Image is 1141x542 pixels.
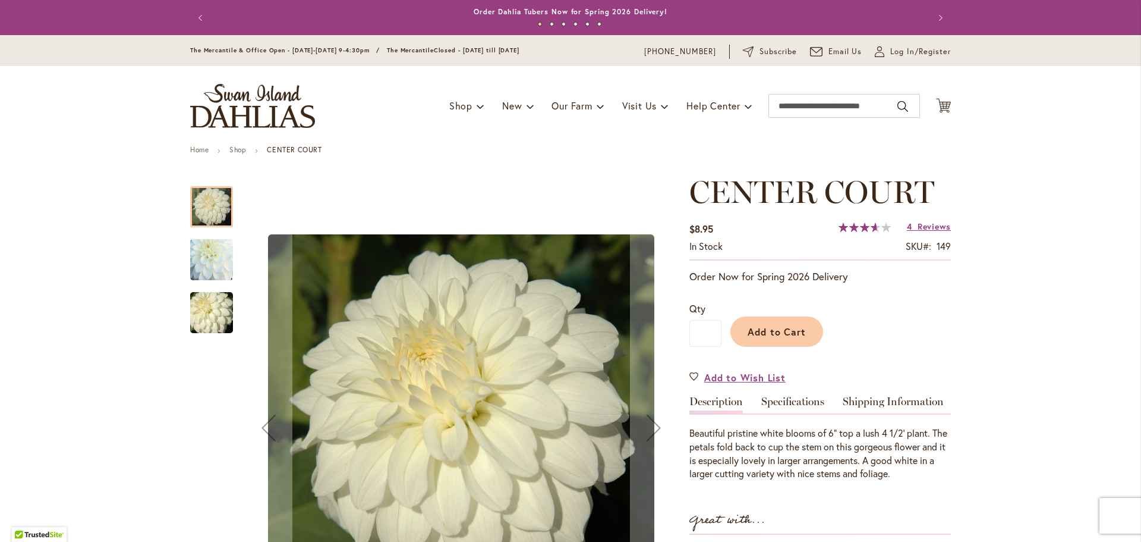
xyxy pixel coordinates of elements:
button: 1 of 6 [538,22,542,26]
a: Order Dahlia Tubers Now for Spring 2026 Delivery! [474,7,667,16]
button: 5 of 6 [585,22,590,26]
div: Availability [689,240,723,253]
span: Help Center [686,99,740,112]
button: Next [927,6,951,30]
span: Add to Cart [748,325,806,338]
a: Specifications [761,396,824,413]
span: Reviews [918,221,951,232]
strong: Great with... [689,510,765,530]
img: CENTER COURT [169,219,254,301]
div: CENTER COURT [190,227,245,280]
a: Description [689,396,743,413]
a: Shop [229,145,246,154]
span: $8.95 [689,223,713,235]
span: Subscribe [759,46,797,58]
span: Log In/Register [890,46,951,58]
span: Email Us [828,46,862,58]
button: 2 of 6 [550,22,554,26]
span: Shop [449,99,472,112]
span: Closed - [DATE] till [DATE] [434,46,519,54]
a: Add to Wish List [689,371,786,384]
img: CENTER COURT [169,284,254,342]
p: Order Now for Spring 2026 Delivery [689,270,951,284]
a: Subscribe [743,46,797,58]
a: Email Us [810,46,862,58]
a: Log In/Register [875,46,951,58]
div: 149 [937,240,951,253]
span: New [502,99,522,112]
div: 73% [839,223,891,232]
button: Previous [190,6,214,30]
a: store logo [190,84,315,128]
a: Home [190,145,209,154]
span: Visit Us [622,99,657,112]
div: Detailed Product Info [689,396,951,481]
span: CENTER COURT [689,173,934,211]
div: CENTER COURT [190,174,245,227]
a: [PHONE_NUMBER] [644,46,716,58]
button: 6 of 6 [597,22,601,26]
iframe: Launch Accessibility Center [9,500,42,533]
div: CENTER COURT [190,280,233,333]
span: Add to Wish List [704,371,786,384]
a: Shipping Information [843,396,944,413]
span: 4 [907,221,912,232]
button: 4 of 6 [573,22,578,26]
button: Add to Cart [730,317,823,347]
p: Beautiful pristine white blooms of 6" top a lush 4 1/2' plant. The petals fold back to cup the st... [689,427,951,481]
span: In stock [689,240,723,252]
strong: CENTER COURT [267,145,322,154]
span: The Mercantile & Office Open - [DATE]-[DATE] 9-4:30pm / The Mercantile [190,46,434,54]
button: 3 of 6 [562,22,566,26]
a: 4 Reviews [907,221,951,232]
span: Qty [689,302,705,315]
span: Our Farm [551,99,592,112]
strong: SKU [906,240,931,252]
